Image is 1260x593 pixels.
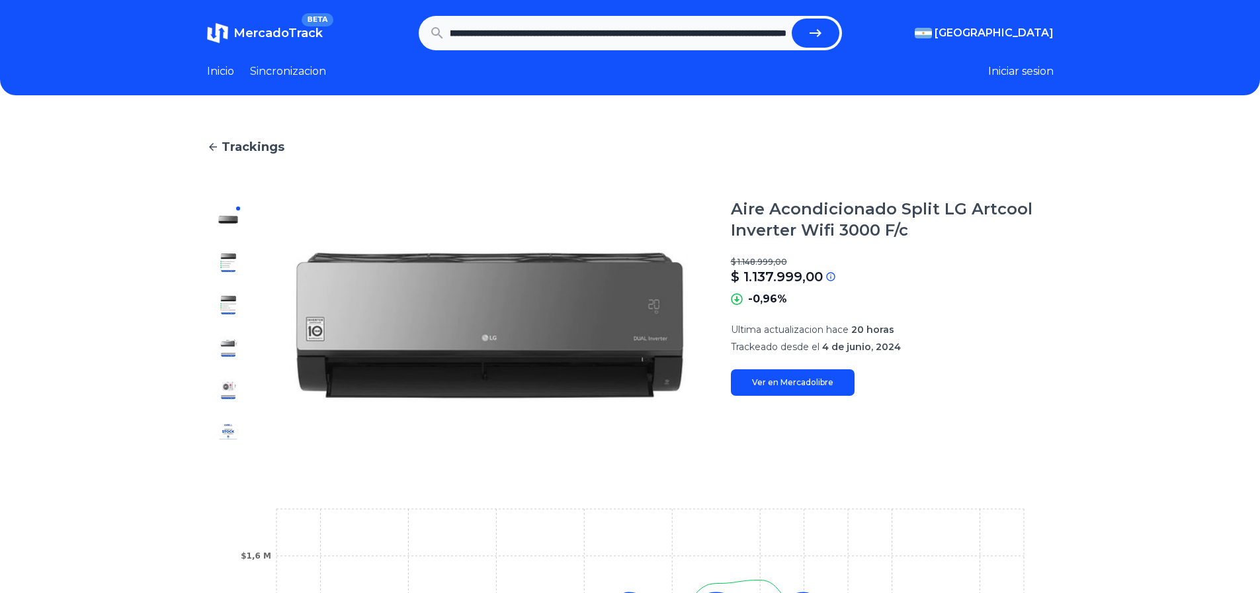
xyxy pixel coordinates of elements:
[915,25,1054,41] button: [GEOGRAPHIC_DATA]
[207,138,1054,156] a: Trackings
[218,336,239,357] img: Aire Acondicionado Split LG Artcool Inverter Wifi 3000 F/c
[218,294,239,315] img: Aire Acondicionado Split LG Artcool Inverter Wifi 3000 F/c
[218,209,239,230] img: Aire Acondicionado Split LG Artcool Inverter Wifi 3000 F/c
[731,267,823,286] p: $ 1.137.999,00
[276,199,704,453] img: Aire Acondicionado Split LG Artcool Inverter Wifi 3000 F/c
[218,379,239,400] img: Aire Acondicionado Split LG Artcool Inverter Wifi 3000 F/c
[748,291,787,307] p: -0,96%
[222,138,284,156] span: Trackings
[218,421,239,442] img: Aire Acondicionado Split LG Artcool Inverter Wifi 3000 F/c
[731,324,849,336] span: Ultima actualizacion hace
[731,341,819,353] span: Trackeado desde el
[851,324,894,336] span: 20 horas
[988,64,1054,79] button: Iniciar sesion
[822,341,901,353] span: 4 de junio, 2024
[915,28,932,38] img: Argentina
[207,23,228,44] img: MercadoTrack
[935,25,1054,41] span: [GEOGRAPHIC_DATA]
[731,369,855,396] a: Ver en Mercadolibre
[241,551,271,561] tspan: $1,6 M
[207,64,234,79] a: Inicio
[731,199,1054,241] h1: Aire Acondicionado Split LG Artcool Inverter Wifi 3000 F/c
[731,257,1054,267] p: $ 1.148.999,00
[302,13,333,26] span: BETA
[233,26,323,40] span: MercadoTrack
[218,251,239,273] img: Aire Acondicionado Split LG Artcool Inverter Wifi 3000 F/c
[250,64,326,79] a: Sincronizacion
[207,23,323,44] a: MercadoTrackBETA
